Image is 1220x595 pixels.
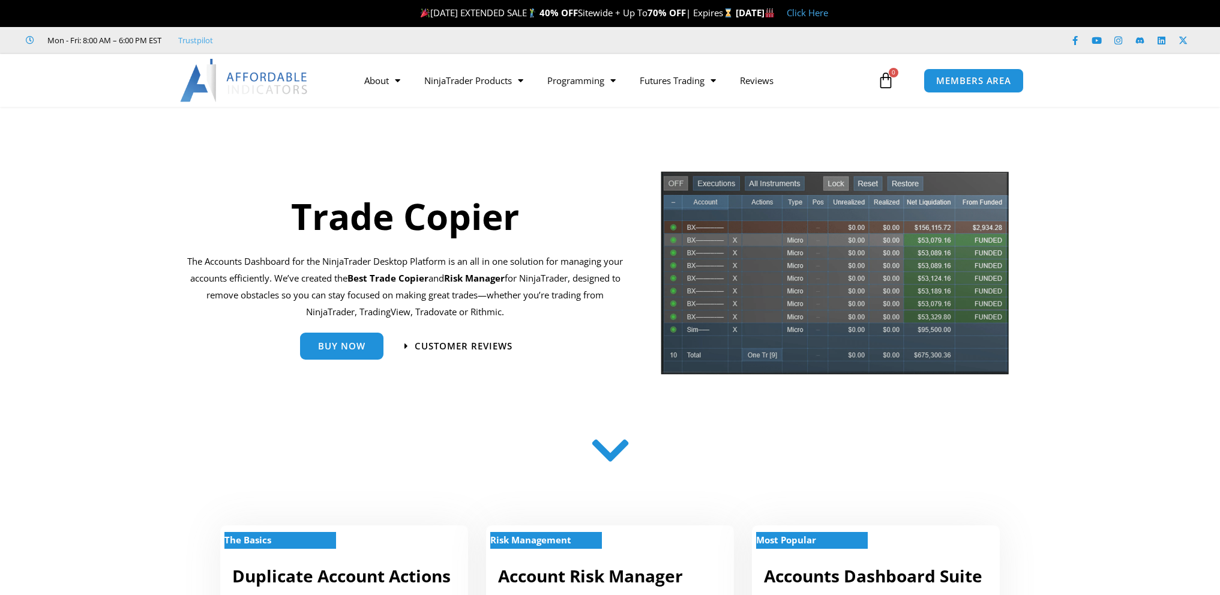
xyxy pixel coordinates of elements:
[628,67,728,94] a: Futures Trading
[936,76,1011,85] span: MEMBERS AREA
[490,534,571,546] strong: Risk Management
[724,8,733,17] img: ⌛
[498,564,683,587] a: Account Risk Manager
[178,33,213,47] a: Trustpilot
[44,33,161,47] span: Mon - Fri: 8:00 AM – 6:00 PM EST
[764,564,982,587] a: Accounts Dashboard Suite
[444,272,505,284] strong: Risk Manager
[539,7,578,19] strong: 40% OFF
[300,333,383,360] a: Buy Now
[889,68,898,77] span: 0
[318,342,365,351] span: Buy Now
[418,7,736,19] span: [DATE] EXTENDED SALE Sitewide + Up To | Expires
[347,272,428,284] b: Best Trade Copier
[421,8,430,17] img: 🎉
[527,8,536,17] img: 🏌️‍♂️
[660,170,1010,384] img: tradecopier | Affordable Indicators – NinjaTrader
[765,8,774,17] img: 🏭
[648,7,686,19] strong: 70% OFF
[180,59,309,102] img: LogoAI | Affordable Indicators – NinjaTrader
[232,564,451,587] a: Duplicate Account Actions
[924,68,1024,93] a: MEMBERS AREA
[736,7,775,19] strong: [DATE]
[352,67,412,94] a: About
[412,67,535,94] a: NinjaTrader Products
[352,67,874,94] nav: Menu
[756,534,816,546] strong: Most Popular
[787,7,828,19] a: Click Here
[224,534,271,546] strong: The Basics
[728,67,786,94] a: Reviews
[404,342,512,351] a: Customer Reviews
[187,191,624,241] h1: Trade Copier
[415,342,512,351] span: Customer Reviews
[535,67,628,94] a: Programming
[859,63,912,98] a: 0
[187,253,624,320] p: The Accounts Dashboard for the NinjaTrader Desktop Platform is an all in one solution for managin...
